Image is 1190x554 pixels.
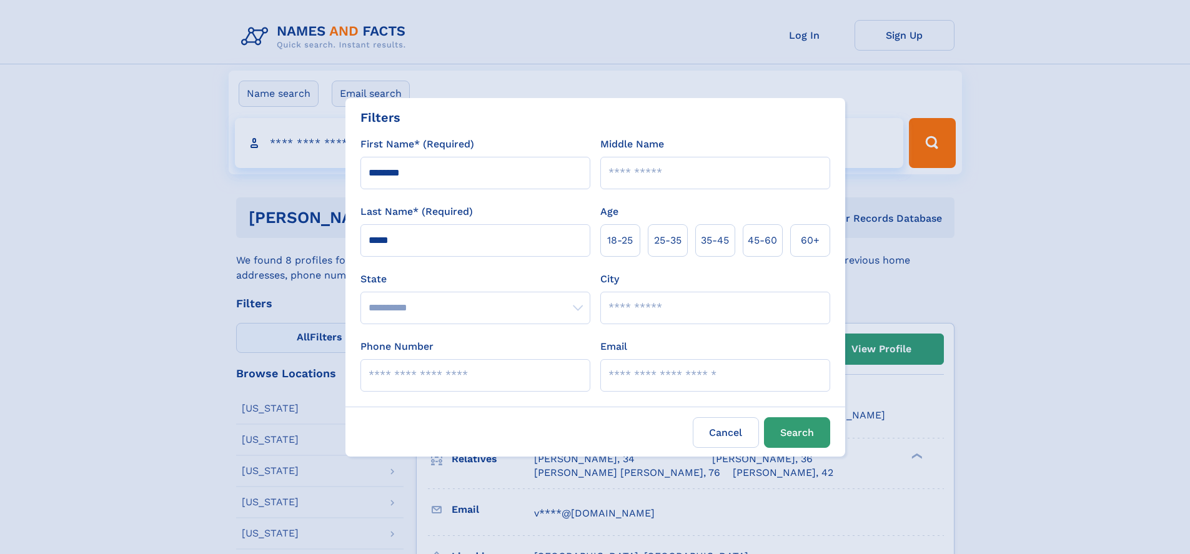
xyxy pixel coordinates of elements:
[801,233,820,248] span: 60+
[748,233,777,248] span: 45‑60
[764,417,830,448] button: Search
[600,204,618,219] label: Age
[360,108,400,127] div: Filters
[607,233,633,248] span: 18‑25
[600,137,664,152] label: Middle Name
[360,272,590,287] label: State
[693,417,759,448] label: Cancel
[600,339,627,354] label: Email
[360,137,474,152] label: First Name* (Required)
[360,339,434,354] label: Phone Number
[654,233,682,248] span: 25‑35
[360,204,473,219] label: Last Name* (Required)
[701,233,729,248] span: 35‑45
[600,272,619,287] label: City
